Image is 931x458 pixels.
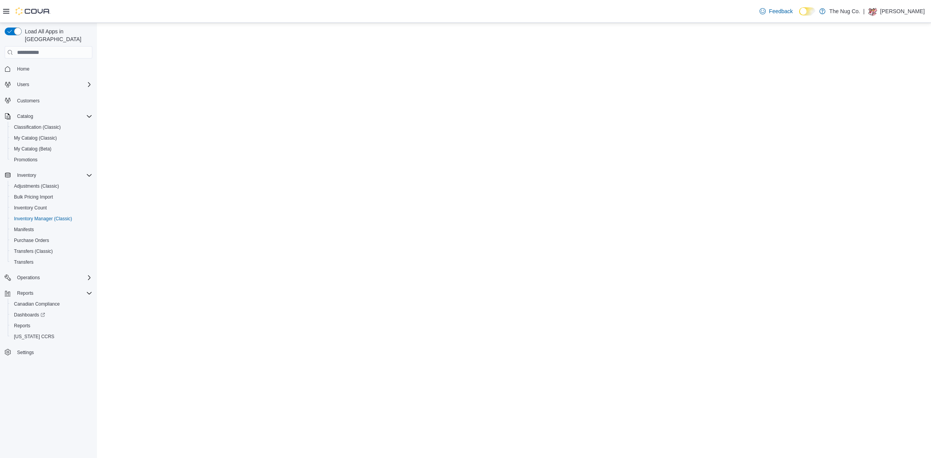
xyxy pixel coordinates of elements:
p: | [863,7,865,16]
span: Settings [17,349,34,356]
button: Home [2,63,95,74]
a: Dashboards [8,309,95,320]
span: My Catalog (Classic) [11,133,92,143]
button: My Catalog (Classic) [8,133,95,143]
span: Washington CCRS [11,332,92,341]
span: Inventory Manager (Classic) [14,216,72,222]
span: My Catalog (Beta) [11,144,92,154]
span: Promotions [14,157,38,163]
a: Inventory Count [11,203,50,213]
span: Inventory Count [14,205,47,211]
span: Reports [11,321,92,330]
button: Inventory [2,170,95,181]
button: Inventory Manager (Classic) [8,213,95,224]
a: Adjustments (Classic) [11,181,62,191]
span: Purchase Orders [14,237,49,244]
button: Reports [8,320,95,331]
button: Users [14,80,32,89]
span: My Catalog (Beta) [14,146,52,152]
span: Operations [14,273,92,282]
button: Settings [2,347,95,358]
span: Home [14,64,92,74]
a: Inventory Manager (Classic) [11,214,75,223]
button: Manifests [8,224,95,235]
span: Operations [17,275,40,281]
span: Adjustments (Classic) [14,183,59,189]
button: Reports [2,288,95,299]
span: Inventory [17,172,36,178]
button: Promotions [8,154,95,165]
button: My Catalog (Beta) [8,143,95,154]
a: Dashboards [11,310,48,320]
input: Dark Mode [799,7,815,16]
button: Canadian Compliance [8,299,95,309]
span: Transfers (Classic) [14,248,53,254]
span: Canadian Compliance [14,301,60,307]
span: Reports [14,323,30,329]
span: Users [17,81,29,88]
span: Dashboards [11,310,92,320]
p: [PERSON_NAME] [880,7,925,16]
button: [US_STATE] CCRS [8,331,95,342]
a: Purchase Orders [11,236,52,245]
button: Transfers (Classic) [8,246,95,257]
p: The Nug Co. [829,7,860,16]
a: [US_STATE] CCRS [11,332,57,341]
span: Classification (Classic) [14,124,61,130]
span: Load All Apps in [GEOGRAPHIC_DATA] [22,28,92,43]
span: Bulk Pricing Import [14,194,53,200]
nav: Complex example [5,60,92,378]
span: Manifests [11,225,92,234]
a: Bulk Pricing Import [11,192,56,202]
span: Adjustments (Classic) [11,181,92,191]
button: Classification (Classic) [8,122,95,133]
button: Adjustments (Classic) [8,181,95,192]
span: Inventory [14,171,92,180]
a: My Catalog (Classic) [11,133,60,143]
span: Users [14,80,92,89]
button: Reports [14,289,36,298]
span: Catalog [14,112,92,121]
a: Feedback [756,3,796,19]
span: Inventory Count [11,203,92,213]
span: Manifests [14,226,34,233]
span: Transfers [14,259,33,265]
span: Canadian Compliance [11,299,92,309]
span: Reports [17,290,33,296]
a: Settings [14,348,37,357]
button: Operations [14,273,43,282]
a: Classification (Classic) [11,123,64,132]
span: Purchase Orders [11,236,92,245]
span: Inventory Manager (Classic) [11,214,92,223]
button: Catalog [2,111,95,122]
button: Operations [2,272,95,283]
button: Purchase Orders [8,235,95,246]
span: Bulk Pricing Import [11,192,92,202]
span: Home [17,66,29,72]
button: Inventory Count [8,202,95,213]
a: My Catalog (Beta) [11,144,55,154]
span: Catalog [17,113,33,119]
a: Home [14,64,33,74]
span: Customers [14,95,92,105]
img: Cova [16,7,50,15]
a: Manifests [11,225,37,234]
button: Inventory [14,171,39,180]
a: Transfers [11,258,36,267]
a: Promotions [11,155,41,164]
span: Promotions [11,155,92,164]
a: Customers [14,96,43,105]
button: Transfers [8,257,95,268]
span: Transfers [11,258,92,267]
button: Users [2,79,95,90]
span: My Catalog (Classic) [14,135,57,141]
span: [US_STATE] CCRS [14,334,54,340]
span: Classification (Classic) [11,123,92,132]
div: JASON SMITH [868,7,877,16]
a: Transfers (Classic) [11,247,56,256]
span: Feedback [769,7,793,15]
button: Customers [2,95,95,106]
span: Dashboards [14,312,45,318]
span: Transfers (Classic) [11,247,92,256]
